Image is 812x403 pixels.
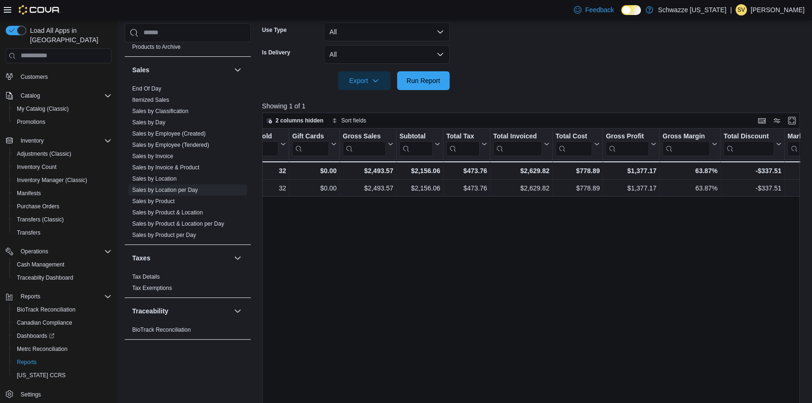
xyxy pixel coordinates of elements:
button: Traceabilty Dashboard [9,271,115,284]
span: Sales by Location per Day [132,186,198,194]
button: 2 columns hidden [263,115,327,126]
a: BioTrack Reconciliation [132,327,191,333]
div: Total Cost [556,132,592,141]
span: Purchase Orders [17,203,60,210]
span: Transfers [17,229,40,236]
a: Settings [17,389,45,400]
button: Total Tax [446,132,487,156]
div: Subtotal [399,132,433,156]
a: Adjustments (Classic) [13,148,75,160]
span: Inventory Manager (Classic) [17,176,87,184]
span: Products to Archive [132,43,180,51]
span: BioTrack Reconciliation [17,306,75,313]
div: Gross Profit [606,132,649,141]
span: Reports [21,293,40,300]
a: Feedback [570,0,617,19]
span: Sales by Product per Day [132,231,196,239]
span: Operations [21,248,48,255]
span: Load All Apps in [GEOGRAPHIC_DATA] [26,26,112,45]
span: Traceabilty Dashboard [13,272,112,283]
span: Transfers (Classic) [13,214,112,225]
span: Inventory [17,135,112,146]
h3: Sales [132,65,150,75]
button: Sales [232,64,243,76]
button: Transfers [9,226,115,239]
span: Metrc Reconciliation [13,343,112,355]
p: Schwazze [US_STATE] [658,4,726,15]
button: Inventory Count [9,160,115,174]
div: $2,156.06 [399,182,440,194]
span: Canadian Compliance [13,317,112,328]
span: My Catalog (Classic) [13,103,112,114]
button: Reports [9,356,115,369]
a: Sales by Location [132,175,177,182]
span: Traceabilty Dashboard [17,274,73,281]
a: Reports [13,357,40,368]
a: Tax Details [132,274,160,280]
button: Inventory Manager (Classic) [9,174,115,187]
span: Operations [17,246,112,257]
div: $1,377.17 [606,182,656,194]
a: Sales by Employee (Created) [132,130,206,137]
div: $2,629.82 [493,165,549,176]
button: Reports [17,291,44,302]
a: Transfers (Classic) [13,214,68,225]
a: Sales by Product & Location [132,209,203,216]
div: $1,377.17 [606,165,656,176]
div: Total Invoiced [493,132,542,156]
a: Customers [17,71,52,83]
button: My Catalog (Classic) [9,102,115,115]
button: Promotions [9,115,115,129]
button: Gross Profit [606,132,656,156]
button: Net Sold [245,132,286,156]
div: Traceability [125,324,251,339]
button: Catalog [17,90,44,101]
div: Total Discount [723,132,774,141]
img: Cova [19,5,60,15]
a: Sales by Employee (Tendered) [132,142,209,148]
div: Total Discount [723,132,774,156]
a: Sales by Product [132,198,175,205]
button: Manifests [9,187,115,200]
span: BioTrack Reconciliation [13,304,112,315]
span: Sales by Classification [132,107,188,115]
button: Total Invoiced [493,132,549,156]
a: Promotions [13,116,49,128]
span: SV [737,4,745,15]
span: My Catalog (Classic) [17,105,69,113]
span: Inventory [21,137,44,144]
div: Total Invoiced [493,132,542,141]
button: Inventory [2,134,115,147]
button: Taxes [232,252,243,264]
div: 63.87% [662,182,717,194]
span: Sales by Product & Location per Day [132,220,224,228]
span: Customers [17,70,112,82]
span: Sales by Invoice [132,152,173,160]
div: Sales [125,83,251,244]
div: Simonita Valdez [736,4,747,15]
button: Settings [2,388,115,401]
a: Sales by Invoice [132,153,173,160]
p: | [730,4,732,15]
button: Canadian Compliance [9,316,115,329]
a: Sales by Location per Day [132,187,198,193]
div: Net Sold [245,132,278,141]
span: Manifests [17,190,41,197]
span: Transfers [13,227,112,238]
span: Settings [17,388,112,400]
button: Enter fullscreen [786,115,797,126]
span: Customers [21,73,48,81]
button: All [324,45,450,64]
button: Gross Margin [662,132,717,156]
button: Operations [17,246,52,257]
label: Is Delivery [262,49,290,56]
button: Customers [2,69,115,83]
span: Dashboards [13,330,112,342]
div: $2,493.57 [343,165,393,176]
div: Gross Sales [343,132,386,141]
button: Sales [132,65,230,75]
span: Feedback [585,5,614,15]
a: Inventory Manager (Classic) [13,175,91,186]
